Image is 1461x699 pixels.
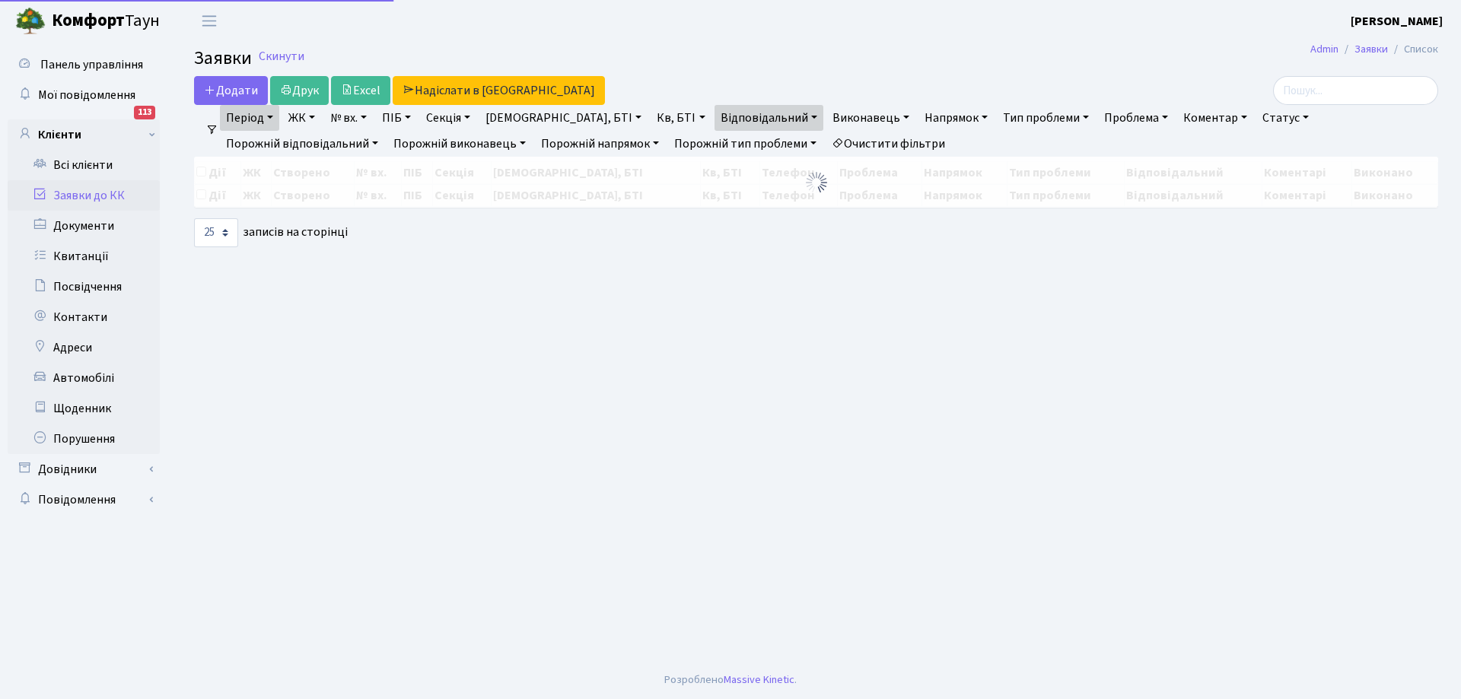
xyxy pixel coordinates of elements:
[8,49,160,80] a: Панель управління
[387,131,532,157] a: Порожній виконавець
[1256,105,1315,131] a: Статус
[259,49,304,64] a: Скинути
[420,105,476,131] a: Секція
[918,105,994,131] a: Напрямок
[8,393,160,424] a: Щоденник
[8,363,160,393] a: Автомобілі
[804,170,829,195] img: Обробка...
[8,180,160,211] a: Заявки до КК
[535,131,665,157] a: Порожній напрямок
[715,105,823,131] a: Відповідальний
[270,76,329,105] a: Друк
[1388,41,1438,58] li: Список
[1354,41,1388,57] a: Заявки
[668,131,823,157] a: Порожній тип проблеми
[8,241,160,272] a: Квитанції
[1310,41,1338,57] a: Admin
[8,332,160,363] a: Адреси
[8,424,160,454] a: Порушення
[1273,76,1438,105] input: Пошук...
[220,131,384,157] a: Порожній відповідальний
[1288,33,1461,65] nav: breadcrumb
[40,56,143,73] span: Панель управління
[826,131,951,157] a: Очистити фільтри
[52,8,160,34] span: Таун
[479,105,648,131] a: [DEMOGRAPHIC_DATA], БТІ
[8,485,160,515] a: Повідомлення
[194,45,252,71] span: Заявки
[651,105,711,131] a: Кв, БТІ
[15,6,46,37] img: logo.png
[8,454,160,485] a: Довідники
[8,302,160,332] a: Контакти
[282,105,321,131] a: ЖК
[52,8,125,33] b: Комфорт
[324,105,373,131] a: № вх.
[393,76,605,105] a: Надіслати в [GEOGRAPHIC_DATA]
[190,8,228,33] button: Переключити навігацію
[8,119,160,150] a: Клієнти
[204,82,258,99] span: Додати
[38,87,135,103] span: Мої повідомлення
[134,106,155,119] div: 113
[220,105,279,131] a: Період
[194,76,268,105] a: Додати
[8,272,160,302] a: Посвідчення
[1098,105,1174,131] a: Проблема
[1351,13,1443,30] b: [PERSON_NAME]
[194,218,238,247] select: записів на сторінці
[997,105,1095,131] a: Тип проблеми
[376,105,417,131] a: ПІБ
[826,105,915,131] a: Виконавець
[8,80,160,110] a: Мої повідомлення113
[1177,105,1253,131] a: Коментар
[8,211,160,241] a: Документи
[724,672,794,688] a: Massive Kinetic
[664,672,797,688] div: Розроблено .
[8,150,160,180] a: Всі клієнти
[331,76,390,105] a: Excel
[1351,12,1443,30] a: [PERSON_NAME]
[194,218,348,247] label: записів на сторінці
